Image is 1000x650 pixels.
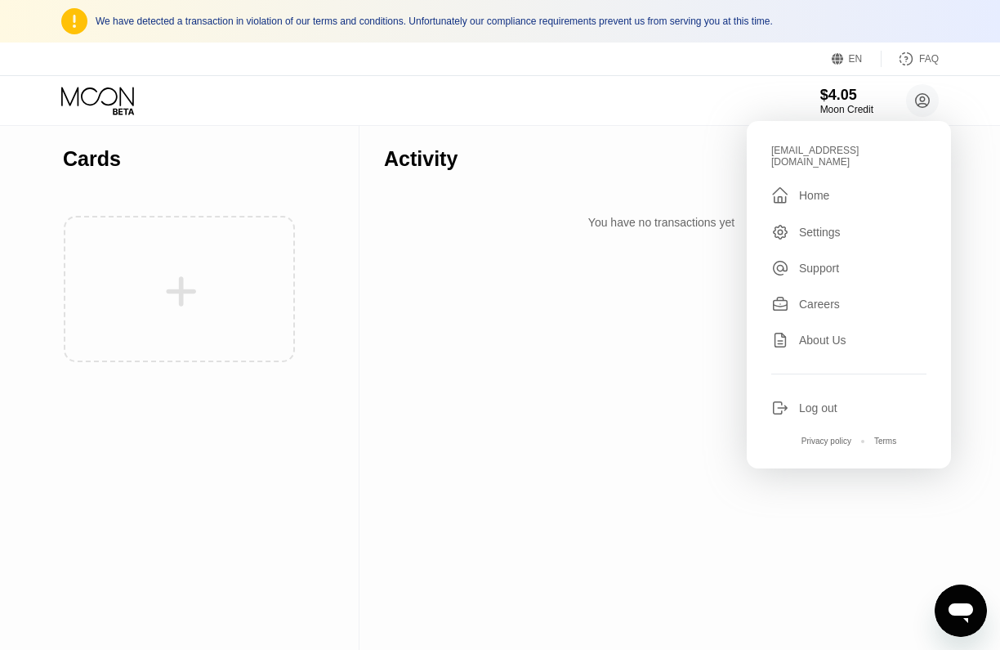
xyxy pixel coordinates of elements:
[832,51,882,67] div: EN
[771,399,926,417] div: Log out
[820,104,873,115] div: Moon Credit
[771,223,926,241] div: Settings
[771,186,789,205] div: 
[771,331,926,349] div: About Us
[874,437,896,446] div: Terms
[771,295,926,313] div: Careers
[935,585,987,637] iframe: Button to launch messaging window
[801,437,851,446] div: Privacy policy
[919,53,939,65] div: FAQ
[799,298,840,311] div: Careers
[799,262,839,275] div: Support
[384,208,939,237] div: You have no transactions yet
[63,147,121,171] div: Cards
[96,16,939,27] div: We have detected a transaction in violation of our terms and conditions. Unfortunately our compli...
[799,334,846,347] div: About Us
[771,259,926,277] div: Support
[384,147,458,171] div: Activity
[820,87,873,115] div: $4.05Moon Credit
[849,53,863,65] div: EN
[799,401,837,415] div: Log out
[771,186,926,205] div: Home
[799,226,841,239] div: Settings
[771,145,926,168] div: [EMAIL_ADDRESS][DOMAIN_NAME]
[882,51,939,67] div: FAQ
[820,87,873,104] div: $4.05
[799,189,829,202] div: Home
